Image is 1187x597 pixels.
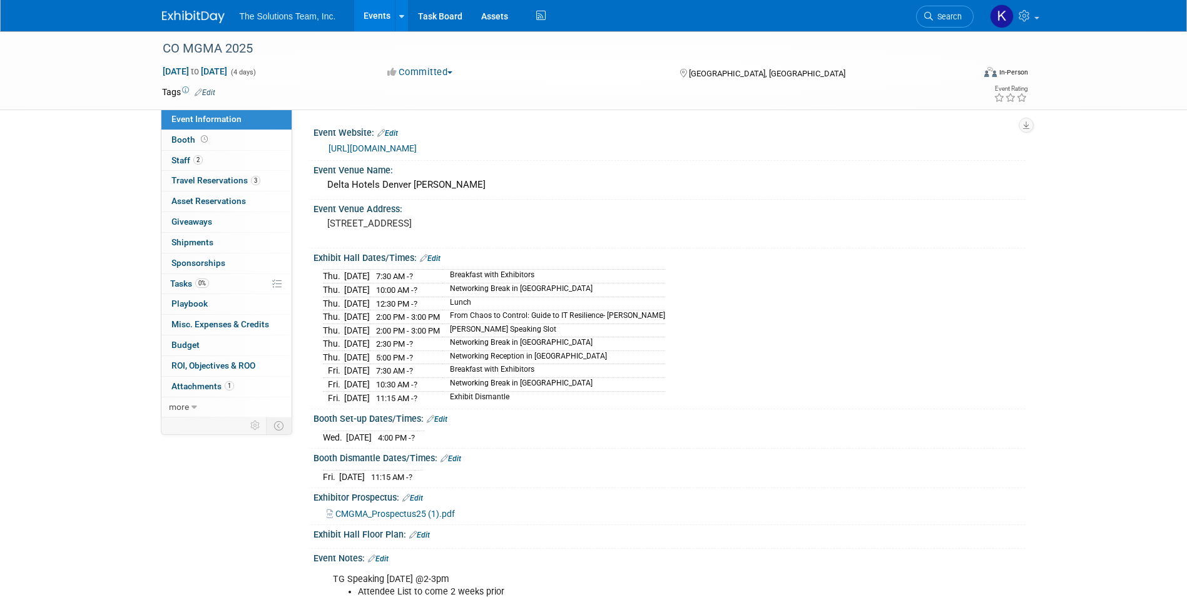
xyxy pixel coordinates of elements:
span: Event Information [171,114,242,124]
span: Attachments [171,381,234,391]
a: Edit [402,494,423,503]
a: Misc. Expenses & Credits [161,315,292,335]
span: 2:00 PM - 3:00 PM [376,326,440,335]
td: [DATE] [344,350,370,364]
span: ? [414,394,417,403]
td: [DATE] [344,310,370,324]
span: ? [409,472,412,482]
img: ExhibitDay [162,11,225,23]
div: Event Notes: [313,549,1026,565]
span: (4 days) [230,68,256,76]
td: [DATE] [344,391,370,404]
td: Thu. [323,297,344,310]
a: Edit [368,554,389,563]
td: [DATE] [339,470,365,483]
img: Format-Inperson.png [984,67,997,77]
a: Shipments [161,233,292,253]
span: Booth [171,135,210,145]
span: Misc. Expenses & Credits [171,319,269,329]
a: Edit [420,254,441,263]
span: ? [409,272,413,281]
span: 12:30 PM - [376,299,417,309]
div: Event Format [900,65,1029,84]
td: Toggle Event Tabs [266,417,292,434]
td: Thu. [323,350,344,364]
a: Giveaways [161,212,292,232]
a: [URL][DOMAIN_NAME] [329,143,417,153]
td: [DATE] [346,431,372,444]
a: Edit [409,531,430,539]
button: Committed [383,66,457,79]
td: Exhibit Dismantle [442,391,665,404]
div: Booth Dismantle Dates/Times: [313,449,1026,465]
td: Thu. [323,324,344,337]
a: ROI, Objectives & ROO [161,356,292,376]
td: Thu. [323,337,344,351]
span: ROI, Objectives & ROO [171,360,255,370]
td: From Chaos to Control: Guide to IT Resilience- [PERSON_NAME] [442,310,665,324]
td: Networking Break in [GEOGRAPHIC_DATA] [442,377,665,391]
span: 2 [193,155,203,165]
span: ? [414,285,417,295]
td: Wed. [323,431,346,444]
span: Search [933,12,962,21]
span: 2:00 PM - 3:00 PM [376,312,440,322]
span: 7:30 AM - [376,272,413,281]
span: 5:00 PM - [376,353,413,362]
a: Edit [195,88,215,97]
span: 1 [225,381,234,390]
td: Fri. [323,470,339,483]
a: Attachments1 [161,377,292,397]
a: more [161,397,292,417]
span: ? [411,433,415,442]
td: [DATE] [344,324,370,337]
td: [DATE] [344,337,370,351]
span: Shipments [171,237,213,247]
span: The Solutions Team, Inc. [240,11,336,21]
span: 2:30 PM - [376,339,413,349]
span: ? [409,353,413,362]
span: ? [414,299,417,309]
div: Exhibit Hall Floor Plan: [313,525,1026,541]
a: CMGMA_Prospectus25 (1).pdf [327,509,455,519]
a: Edit [441,454,461,463]
a: Tasks0% [161,274,292,294]
img: Kaelon Harris [990,4,1014,28]
td: [DATE] [344,270,370,283]
td: [PERSON_NAME] Speaking Slot [442,324,665,337]
td: [DATE] [344,377,370,391]
span: more [169,402,189,412]
span: ? [414,380,417,389]
div: Delta Hotels Denver [PERSON_NAME] [323,175,1016,195]
a: Sponsorships [161,253,292,273]
span: [GEOGRAPHIC_DATA], [GEOGRAPHIC_DATA] [689,69,845,78]
span: 10:00 AM - [376,285,417,295]
span: Budget [171,340,200,350]
div: Event Venue Address: [313,200,1026,215]
a: Budget [161,335,292,355]
span: Sponsorships [171,258,225,268]
span: 0% [195,278,209,288]
a: Edit [377,129,398,138]
a: Travel Reservations3 [161,171,292,191]
pre: [STREET_ADDRESS] [327,218,596,229]
a: Booth [161,130,292,150]
span: 11:15 AM - [376,394,417,403]
div: Event Website: [313,123,1026,140]
td: Lunch [442,297,665,310]
span: [DATE] [DATE] [162,66,228,77]
td: Networking Reception in [GEOGRAPHIC_DATA] [442,350,665,364]
td: Thu. [323,270,344,283]
td: Fri. [323,391,344,404]
span: 4:00 PM - [378,433,415,442]
span: 3 [251,176,260,185]
a: Staff2 [161,151,292,171]
span: 11:15 AM - [371,472,412,482]
td: [DATE] [344,283,370,297]
span: to [189,66,201,76]
a: Asset Reservations [161,191,292,212]
span: Booth not reserved yet [198,135,210,144]
span: ? [409,366,413,375]
span: Tasks [170,278,209,288]
td: Thu. [323,310,344,324]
